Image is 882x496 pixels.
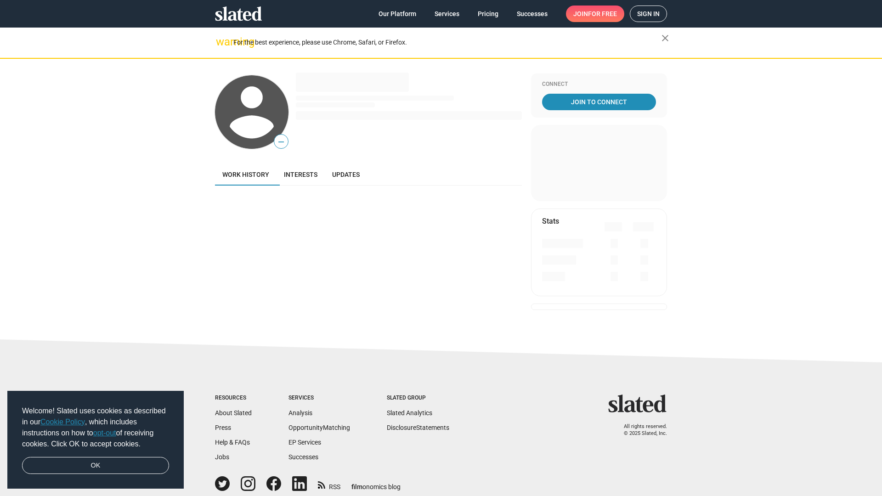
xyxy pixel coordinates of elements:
[22,406,169,450] span: Welcome! Slated uses cookies as described in our , which includes instructions on how to of recei...
[325,163,367,186] a: Updates
[387,424,449,431] a: DisclosureStatements
[509,6,555,22] a: Successes
[216,36,227,47] mat-icon: warning
[93,429,116,437] a: opt-out
[318,477,340,491] a: RSS
[7,391,184,489] div: cookieconsent
[660,33,671,44] mat-icon: close
[288,409,312,417] a: Analysis
[332,171,360,178] span: Updates
[22,457,169,474] a: dismiss cookie message
[351,475,401,491] a: filmonomics blog
[542,81,656,88] div: Connect
[573,6,617,22] span: Join
[379,6,416,22] span: Our Platform
[371,6,424,22] a: Our Platform
[614,423,667,437] p: All rights reserved. © 2025 Slated, Inc.
[215,395,252,402] div: Resources
[288,439,321,446] a: EP Services
[566,6,624,22] a: Joinfor free
[478,6,498,22] span: Pricing
[233,36,661,49] div: For the best experience, please use Chrome, Safari, or Firefox.
[215,439,250,446] a: Help & FAQs
[387,409,432,417] a: Slated Analytics
[517,6,548,22] span: Successes
[215,453,229,461] a: Jobs
[288,453,318,461] a: Successes
[222,171,269,178] span: Work history
[277,163,325,186] a: Interests
[435,6,459,22] span: Services
[351,483,362,490] span: film
[588,6,617,22] span: for free
[544,94,654,110] span: Join To Connect
[215,409,252,417] a: About Slated
[470,6,506,22] a: Pricing
[387,395,449,402] div: Slated Group
[288,395,350,402] div: Services
[215,424,231,431] a: Press
[288,424,350,431] a: OpportunityMatching
[630,6,667,22] a: Sign in
[637,6,660,22] span: Sign in
[427,6,467,22] a: Services
[215,163,277,186] a: Work history
[542,216,559,226] mat-card-title: Stats
[542,94,656,110] a: Join To Connect
[274,136,288,148] span: —
[284,171,317,178] span: Interests
[40,418,85,426] a: Cookie Policy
